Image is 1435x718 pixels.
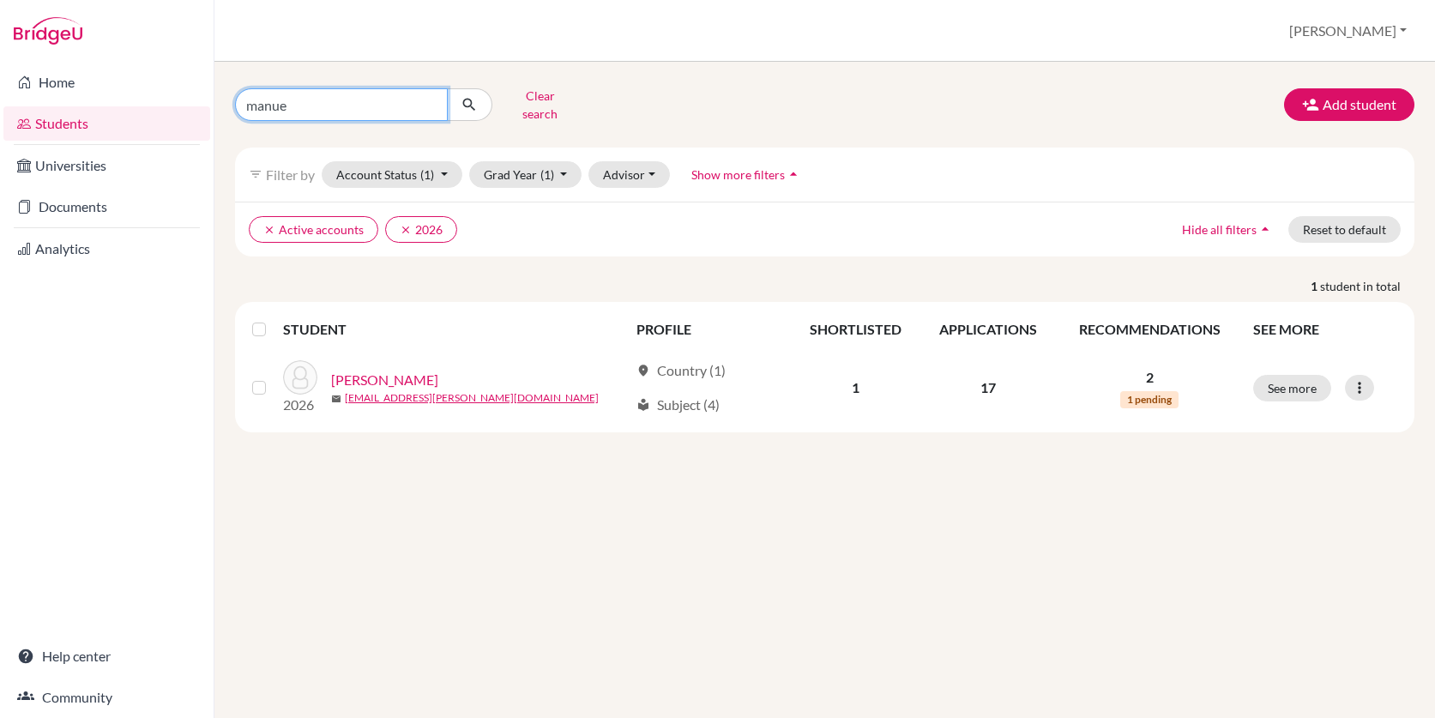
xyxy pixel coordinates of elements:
[3,65,210,100] a: Home
[3,190,210,224] a: Documents
[1057,309,1243,350] th: RECOMMENDATIONS
[785,166,802,183] i: arrow_drop_up
[331,394,341,404] span: mail
[636,360,726,381] div: Country (1)
[636,395,720,415] div: Subject (4)
[1243,309,1408,350] th: SEE MORE
[249,167,262,181] i: filter_list
[322,161,462,188] button: Account Status(1)
[266,166,315,183] span: Filter by
[400,224,412,236] i: clear
[249,216,378,243] button: clearActive accounts
[1311,277,1320,295] strong: 1
[283,360,317,395] img: Mendez, Francisco
[791,350,920,425] td: 1
[492,82,588,127] button: Clear search
[1257,220,1274,238] i: arrow_drop_up
[636,398,650,412] span: local_library
[14,17,82,45] img: Bridge-U
[626,309,791,350] th: PROFILE
[235,88,448,121] input: Find student by name...
[385,216,457,243] button: clear2026
[1182,222,1257,237] span: Hide all filters
[540,167,554,182] span: (1)
[920,350,1057,425] td: 17
[3,106,210,141] a: Students
[1253,375,1331,401] button: See more
[1167,216,1288,243] button: Hide all filtersarrow_drop_up
[3,680,210,715] a: Community
[283,309,626,350] th: STUDENT
[791,309,920,350] th: SHORTLISTED
[1281,15,1414,47] button: [PERSON_NAME]
[283,395,317,415] p: 2026
[3,232,210,266] a: Analytics
[3,639,210,673] a: Help center
[1284,88,1414,121] button: Add student
[1120,391,1179,408] span: 1 pending
[1320,277,1414,295] span: student in total
[331,370,438,390] a: [PERSON_NAME]
[691,167,785,182] span: Show more filters
[469,161,582,188] button: Grad Year(1)
[1067,367,1233,388] p: 2
[588,161,670,188] button: Advisor
[420,167,434,182] span: (1)
[636,364,650,377] span: location_on
[920,309,1057,350] th: APPLICATIONS
[345,390,599,406] a: [EMAIL_ADDRESS][PERSON_NAME][DOMAIN_NAME]
[1288,216,1401,243] button: Reset to default
[677,161,817,188] button: Show more filtersarrow_drop_up
[263,224,275,236] i: clear
[3,148,210,183] a: Universities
